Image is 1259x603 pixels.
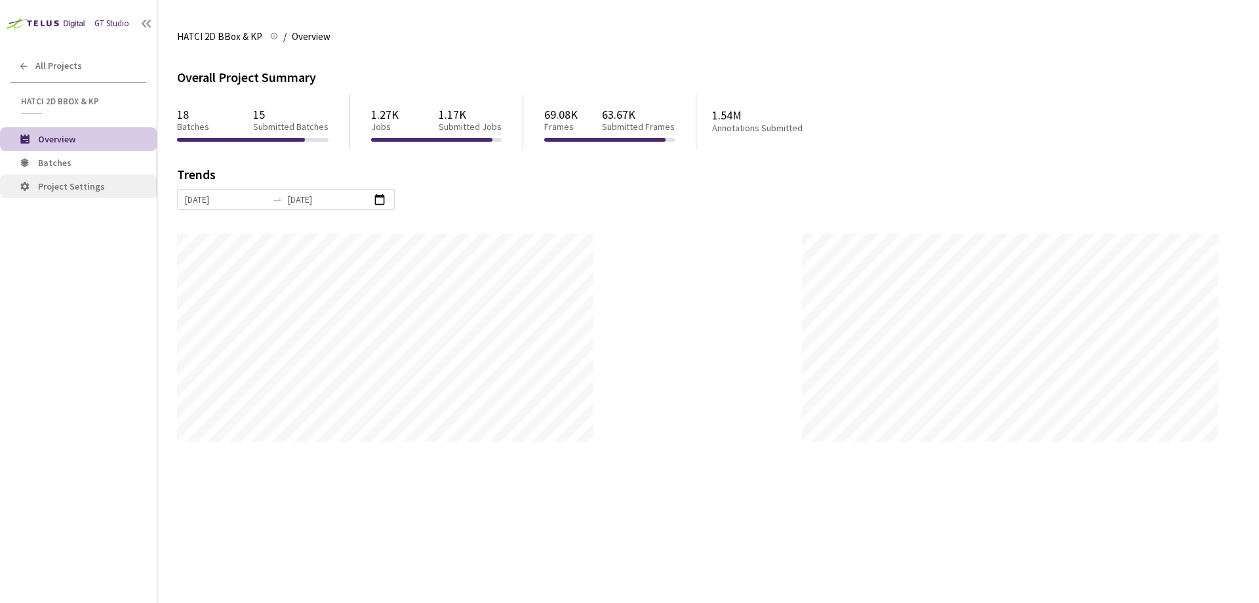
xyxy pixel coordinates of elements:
p: 15 [253,108,329,121]
p: Submitted Jobs [439,121,502,133]
p: Submitted Frames [602,121,675,133]
span: All Projects [35,60,82,72]
p: 1.54M [712,108,854,122]
div: Trends [177,168,1221,189]
p: 69.08K [544,108,578,121]
div: Overall Project Summary [177,68,1239,87]
p: 1.17K [439,108,502,121]
p: 1.27K [371,108,399,121]
input: End date [288,192,370,207]
li: / [283,29,287,45]
input: Start date [185,192,267,207]
span: HATCI 2D BBox & KP [21,96,138,107]
span: Batches [38,157,71,169]
span: Overview [38,133,75,145]
div: GT Studio [94,18,129,30]
span: HATCI 2D BBox & KP [177,29,262,45]
span: Project Settings [38,180,105,192]
p: Submitted Batches [253,121,329,133]
p: 18 [177,108,209,121]
span: to [272,194,283,205]
p: Frames [544,121,578,133]
p: Batches [177,121,209,133]
p: 63.67K [602,108,675,121]
span: swap-right [272,194,283,205]
span: Overview [292,29,330,45]
p: Annotations Submitted [712,123,854,134]
p: Jobs [371,121,399,133]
